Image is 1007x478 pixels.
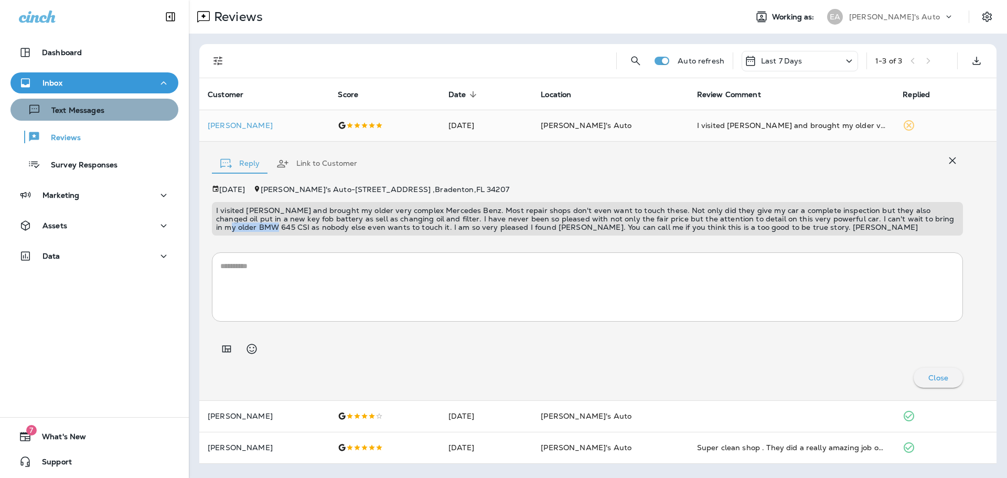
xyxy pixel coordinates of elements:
div: 1 - 3 of 3 [875,57,902,65]
p: Survey Responses [40,161,117,171]
button: Close [914,368,963,388]
span: Location [541,90,571,99]
div: Super clean shop . They did a really amazing job on my car. Went out of their way to find and ins... [697,442,886,453]
button: Collapse Sidebar [156,6,185,27]
button: Reply [212,145,268,183]
span: Support [31,458,72,470]
span: [PERSON_NAME]'s Auto [541,411,631,421]
div: Click to view Customer Drawer [208,121,321,130]
button: Data [10,246,178,267]
button: 7What's New [10,426,178,447]
span: [PERSON_NAME]'s Auto [541,443,631,452]
p: I visited [PERSON_NAME] and brought my older very complex Mercedes Benz. Most repair shops don't ... [216,206,959,231]
span: Customer [208,90,257,99]
span: Score [338,90,372,99]
p: Auto refresh [678,57,724,65]
button: Search Reviews [625,50,646,71]
button: Support [10,451,178,472]
p: Reviews [210,9,263,25]
button: Marketing [10,185,178,206]
p: Marketing [42,191,79,199]
button: Filters [208,50,229,71]
button: Settings [978,7,997,26]
p: Last 7 Days [761,57,802,65]
span: Review Comment [697,90,775,99]
p: [DATE] [219,185,245,194]
p: [PERSON_NAME] [208,443,321,452]
span: [PERSON_NAME]'s Auto - [STREET_ADDRESS] , Bradenton , FL 34207 [261,185,509,194]
button: Text Messages [10,99,178,121]
p: Inbox [42,79,62,87]
p: Data [42,252,60,260]
button: Survey Responses [10,153,178,175]
p: [PERSON_NAME]'s Auto [849,13,940,21]
p: [PERSON_NAME] [208,121,321,130]
button: Assets [10,215,178,236]
span: Date [448,90,480,99]
span: Replied [903,90,930,99]
span: 7 [26,425,37,435]
div: EA [827,9,843,25]
td: [DATE] [440,400,532,432]
button: Export as CSV [966,50,987,71]
span: Location [541,90,585,99]
td: [DATE] [440,432,532,463]
button: Select an emoji [241,338,262,359]
button: Inbox [10,72,178,93]
button: Add in a premade template [216,338,237,359]
p: Close [928,374,948,382]
button: Reviews [10,126,178,148]
button: Link to Customer [268,145,366,183]
span: Score [338,90,358,99]
div: I visited Evans and brought my older very complex Mercedes Benz. Most repair shops don't even wan... [697,120,886,131]
p: Assets [42,221,67,230]
span: Review Comment [697,90,761,99]
span: [PERSON_NAME]'s Auto [541,121,631,130]
span: Date [448,90,466,99]
p: Dashboard [42,48,82,57]
span: Customer [208,90,243,99]
span: What's New [31,432,86,445]
p: Text Messages [41,106,104,116]
button: Dashboard [10,42,178,63]
p: Reviews [40,133,81,143]
span: Working as: [772,13,817,22]
p: [PERSON_NAME] [208,412,321,420]
td: [DATE] [440,110,532,141]
span: Replied [903,90,944,99]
